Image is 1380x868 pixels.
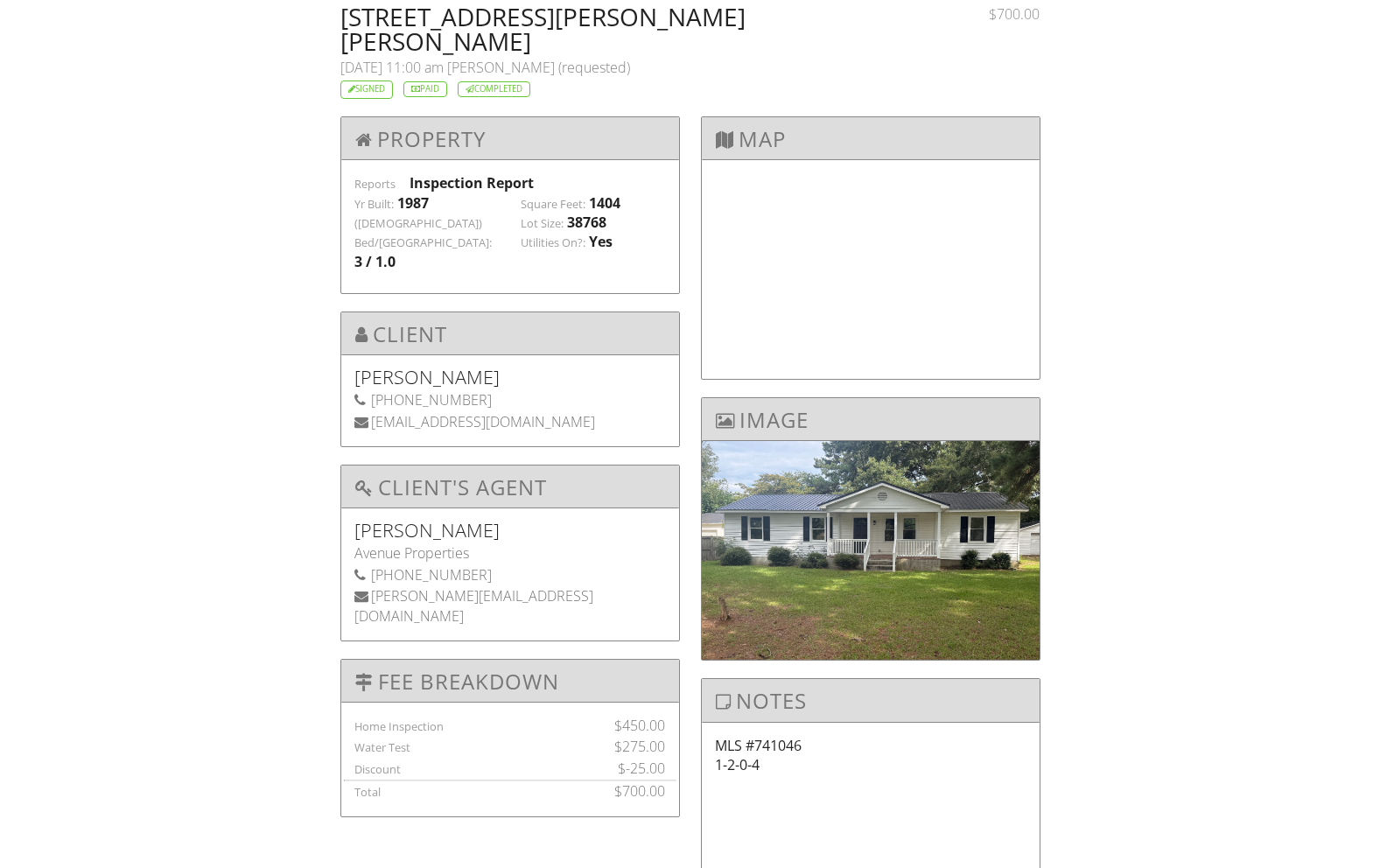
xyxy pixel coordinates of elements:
[403,81,447,98] div: Paid
[354,197,394,213] label: Yr Built:
[589,232,613,251] div: Yes
[354,521,666,539] h5: [PERSON_NAME]
[447,58,630,77] span: [PERSON_NAME] (requested)
[341,117,679,160] h3: Property
[576,716,666,735] div: $450.00
[567,213,606,232] div: 38768
[941,4,1040,24] div: $700.00
[341,312,679,355] h3: Client
[458,81,530,98] div: Completed
[521,216,564,232] label: Lot Size:
[397,193,429,213] div: 1987
[354,368,666,386] h5: [PERSON_NAME]
[715,736,1026,775] p: MLS #741046 1-2-0-4
[340,58,444,77] span: [DATE] 11:00 am
[354,739,410,755] label: Water Test
[354,784,381,800] label: Total
[702,398,1040,441] h3: Image
[521,235,585,251] label: Utilities On?:
[576,737,666,756] div: $275.00
[354,235,492,251] label: Bed/[GEOGRAPHIC_DATA]:
[340,80,393,99] div: Signed
[521,197,585,213] label: Square Feet:
[354,176,396,192] label: Reports
[354,216,482,232] label: ([DEMOGRAPHIC_DATA])
[354,761,401,777] label: Discount
[354,543,666,563] div: Avenue Properties
[341,465,679,508] h3: Client's Agent
[341,660,679,703] h3: Fee Breakdown
[354,412,666,431] div: [EMAIL_ADDRESS][DOMAIN_NAME]
[354,252,396,271] div: 3 / 1.0
[354,718,444,734] label: Home Inspection
[354,586,666,626] div: [PERSON_NAME][EMAIL_ADDRESS][DOMAIN_NAME]
[354,390,666,409] div: [PHONE_NUMBER]
[354,565,666,584] div: [PHONE_NUMBER]
[702,679,1040,722] h3: Notes
[589,193,620,213] div: 1404
[576,759,666,778] div: $-25.00
[340,4,921,53] h2: [STREET_ADDRESS][PERSON_NAME][PERSON_NAME]
[702,117,1040,160] h3: Map
[410,173,666,192] div: Inspection Report
[576,781,666,801] div: $700.00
